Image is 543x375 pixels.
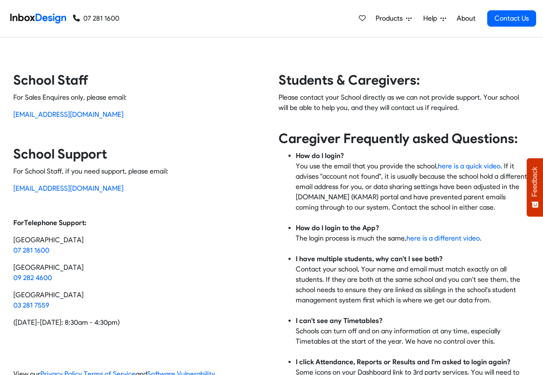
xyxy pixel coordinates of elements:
strong: How do I login to the App? [296,224,379,232]
a: here is a quick video [438,162,501,170]
a: About [454,10,478,27]
button: Feedback - Show survey [527,158,543,216]
p: [GEOGRAPHIC_DATA] [13,235,265,256]
strong: I can't see any Timetables? [296,317,382,325]
p: [GEOGRAPHIC_DATA] [13,262,265,283]
li: Schools can turn off and on any information at any time, especially Timetables at the start of th... [296,316,530,357]
a: 03 281 7559 [13,301,49,309]
strong: I click Attendance, Reports or Results and I'm asked to login again? [296,358,510,366]
p: [GEOGRAPHIC_DATA] [13,290,265,311]
strong: Telephone Support: [24,219,86,227]
li: Contact your school, Your name and email must match exactly on all students. If they are both at ... [296,254,530,316]
a: [EMAIL_ADDRESS][DOMAIN_NAME] [13,184,124,192]
a: Products [372,10,415,27]
span: Feedback [531,167,539,197]
p: Please contact your School directly as we can not provide support. Your school will be able to he... [279,92,530,123]
span: Help [423,13,440,24]
span: Products [376,13,406,24]
p: For Sales Enquires only, please email: [13,92,265,103]
a: 07 281 1600 [13,246,49,254]
strong: School Support [13,146,107,162]
p: ([DATE]-[DATE]: 8:30am - 4:30pm) [13,317,265,328]
a: [EMAIL_ADDRESS][DOMAIN_NAME] [13,110,124,119]
p: For School Staff, if you need support, please email: [13,166,265,177]
li: The login process is much the same, . [296,223,530,254]
strong: Students & Caregivers: [279,72,420,88]
strong: School Staff [13,72,88,88]
strong: For [13,219,24,227]
a: here is a different video [406,234,480,242]
a: Help [420,10,449,27]
strong: Caregiver Frequently asked Questions: [279,131,518,146]
a: 09 282 4600 [13,274,52,282]
strong: How do I login? [296,152,344,160]
li: You use the email that you provide the school, . If it advises "account not found", it is usually... [296,151,530,223]
strong: I have multiple students, why can't I see both? [296,255,443,263]
a: 07 281 1600 [73,13,119,24]
a: Contact Us [487,10,536,27]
